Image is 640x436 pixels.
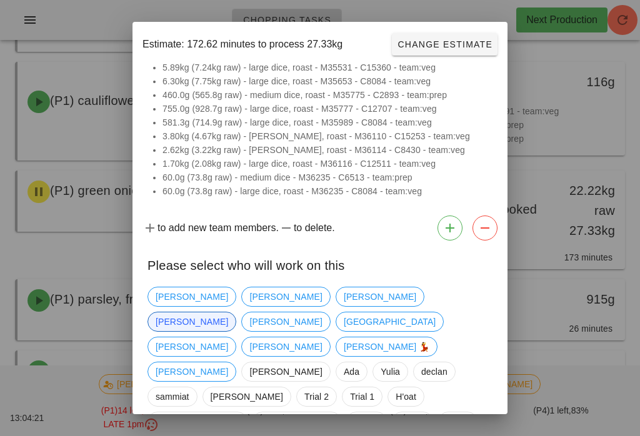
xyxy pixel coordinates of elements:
li: 581.3g (714.9g raw) - large dice, roast - M35989 - C8084 - team:veg [162,116,492,129]
div: to add new team members. to delete. [132,211,507,245]
li: 6.30kg (7.75kg raw) - large dice, roast - M35653 - C8084 - team:veg [162,74,492,88]
span: declan [421,362,447,381]
div: Please select who will work on this [132,245,507,282]
span: [GEOGRAPHIC_DATA] [344,312,436,331]
span: Trial 1 [400,412,424,431]
li: 60.0g (73.8g raw) - large dice, roast - M36235 - C8084 - team:veg [162,184,492,198]
li: 755.0g (928.7g raw) - large dice, roast - M35777 - C12707 - team:veg [162,102,492,116]
span: [PERSON_NAME] [211,387,283,406]
span: [PERSON_NAME] [344,287,416,306]
span: [PERSON_NAME] [249,337,322,356]
span: [PERSON_NAME] [249,287,322,306]
span: Trial 2 [304,387,329,406]
li: 3.80kg (4.67kg raw) - [PERSON_NAME], roast - M36110 - C15253 - team:veg [162,129,492,143]
span: Trial 1 [350,387,374,406]
span: sammiat [156,387,189,406]
span: [PERSON_NAME] [261,412,333,431]
span: Orpah [354,412,379,431]
span: Change Estimate [397,39,492,49]
span: [PERSON_NAME] [249,312,322,331]
span: Ada [344,362,359,381]
span: Doruk [446,412,470,431]
li: 60.0g (73.8g raw) - medium dice - M36235 - C6513 - team:prep [162,171,492,184]
span: Estimate: 172.62 minutes to process 27.33kg [142,37,342,52]
span: Yulia [381,362,400,381]
li: 1.70kg (2.08kg raw) - large dice, roast - M36116 - C12511 - team:veg [162,157,492,171]
li: 5.89kg (7.24kg raw) - large dice, roast - M35531 - C15360 - team:veg [162,61,492,74]
span: H'oat [396,387,416,406]
li: 460.0g (565.8g raw) - medium dice, roast - M35775 - C2893 - team:prep [162,88,492,102]
span: [PERSON_NAME]👨🏼‍🍳 [156,412,239,431]
button: Change Estimate [392,33,497,56]
span: [PERSON_NAME] [249,362,322,381]
span: [PERSON_NAME] 💃 [344,337,430,356]
span: [PERSON_NAME] [156,287,228,306]
span: [PERSON_NAME] [156,337,228,356]
li: 2.62kg (3.22kg raw) - [PERSON_NAME], roast - M36114 - C8430 - team:veg [162,143,492,157]
span: [PERSON_NAME] [156,362,228,381]
span: [PERSON_NAME] [156,312,228,331]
